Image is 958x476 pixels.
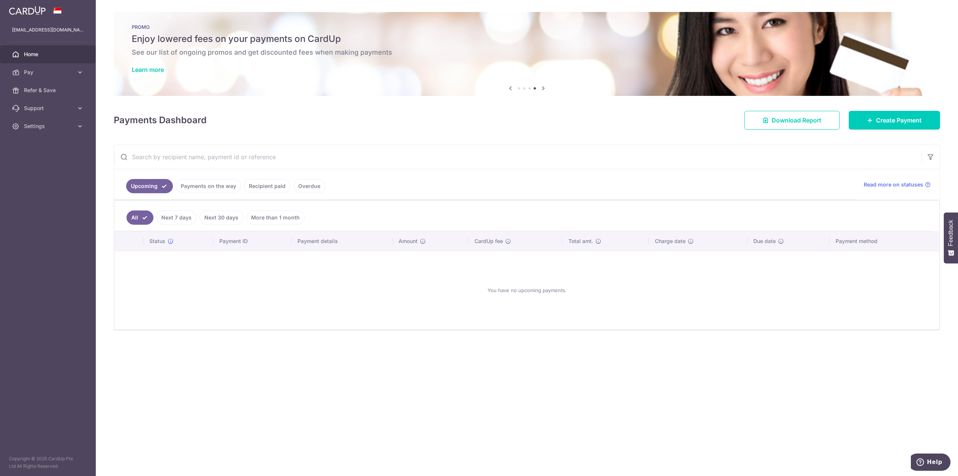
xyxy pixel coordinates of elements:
[132,33,922,45] h5: Enjoy lowered fees on your payments on CardUp
[864,181,931,188] a: Read more on statuses
[123,257,930,323] div: You have no upcoming payments.
[132,66,164,73] a: Learn more
[24,122,73,130] span: Settings
[126,179,173,193] a: Upcoming
[24,69,73,76] span: Pay
[864,181,923,188] span: Read more on statuses
[24,104,73,112] span: Support
[126,210,153,225] a: All
[132,48,922,57] h6: See our list of ongoing promos and get discounted fees when making payments
[475,237,503,245] span: CardUp fee
[772,116,821,125] span: Download Report
[156,210,196,225] a: Next 7 days
[149,237,165,245] span: Status
[830,231,939,251] th: Payment method
[849,111,940,130] a: Create Payment
[24,87,73,94] span: Refer & Save
[199,210,243,225] a: Next 30 days
[12,26,84,34] p: [EMAIL_ADDRESS][DOMAIN_NAME]
[753,237,776,245] span: Due date
[944,212,958,263] button: Feedback - Show survey
[176,179,241,193] a: Payments on the way
[9,6,46,15] img: CardUp
[114,113,207,127] h4: Payments Dashboard
[244,179,290,193] a: Recipient paid
[911,454,951,472] iframe: Opens a widget where you can find more information
[114,145,922,169] input: Search by recipient name, payment id or reference
[399,237,418,245] span: Amount
[114,12,940,96] img: Latest Promos banner
[132,24,922,30] p: PROMO
[568,237,593,245] span: Total amt.
[876,116,922,125] span: Create Payment
[948,220,954,246] span: Feedback
[213,231,291,251] th: Payment ID
[744,111,840,130] a: Download Report
[246,210,305,225] a: More than 1 month
[293,179,325,193] a: Overdue
[24,51,73,58] span: Home
[292,231,393,251] th: Payment details
[655,237,686,245] span: Charge date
